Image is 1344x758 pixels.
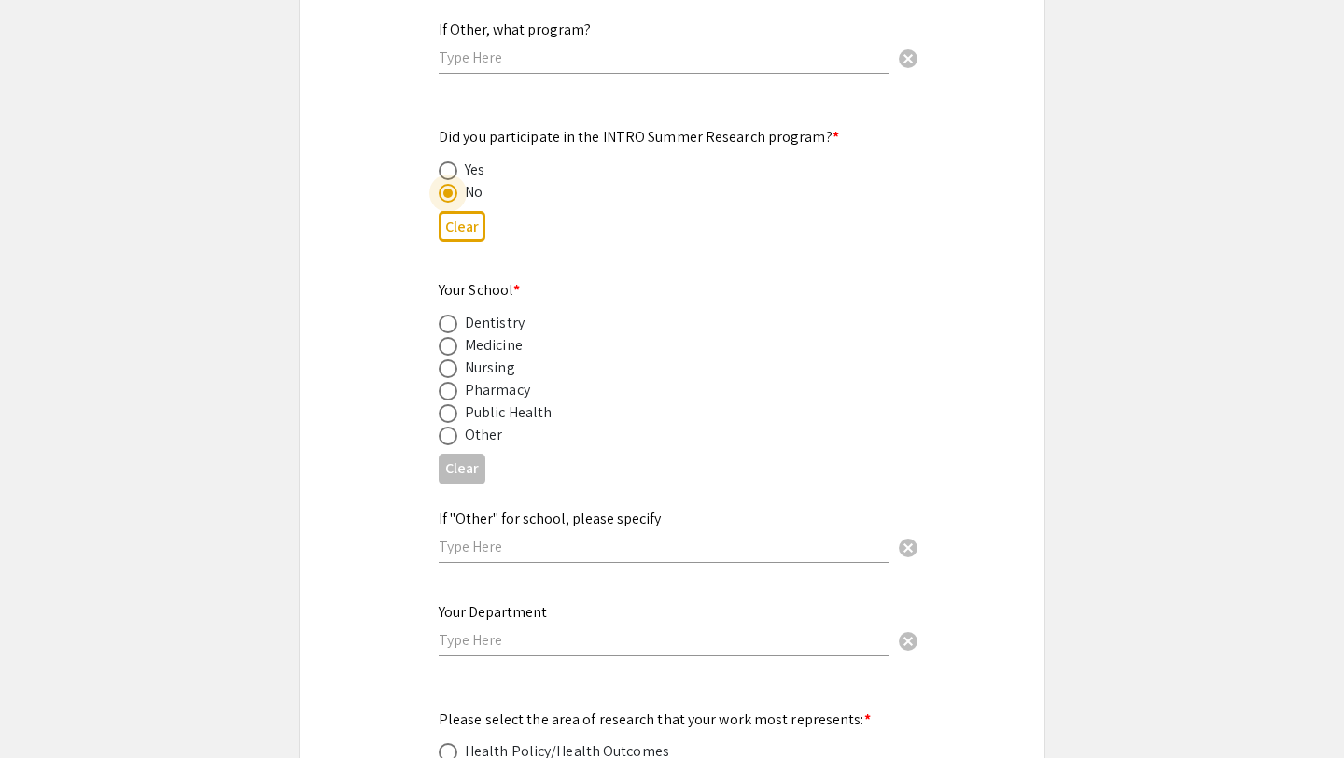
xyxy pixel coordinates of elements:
div: Public Health [465,401,552,424]
mat-label: If "Other" for school, please specify [439,509,661,528]
button: Clear [889,621,927,658]
button: Clear [439,454,485,484]
input: Type Here [439,537,889,556]
button: Clear [439,211,485,242]
span: cancel [897,537,919,559]
input: Type Here [439,48,889,67]
button: Clear [889,527,927,565]
mat-label: If Other, what program? [439,20,591,39]
div: Other [465,424,503,446]
iframe: Chat [14,674,79,744]
div: Medicine [465,334,523,357]
button: Clear [889,39,927,77]
div: Yes [465,159,484,181]
mat-label: Did you participate in the INTRO Summer Research program? [439,127,839,147]
div: No [465,181,483,204]
span: cancel [897,48,919,70]
mat-label: Your School [439,280,520,300]
mat-label: Your Department [439,602,547,622]
div: Dentistry [465,312,525,334]
mat-label: Please select the area of research that your work most represents: [439,709,871,729]
span: cancel [897,630,919,653]
div: Pharmacy [465,379,530,401]
div: Nursing [465,357,515,379]
input: Type Here [439,630,889,650]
